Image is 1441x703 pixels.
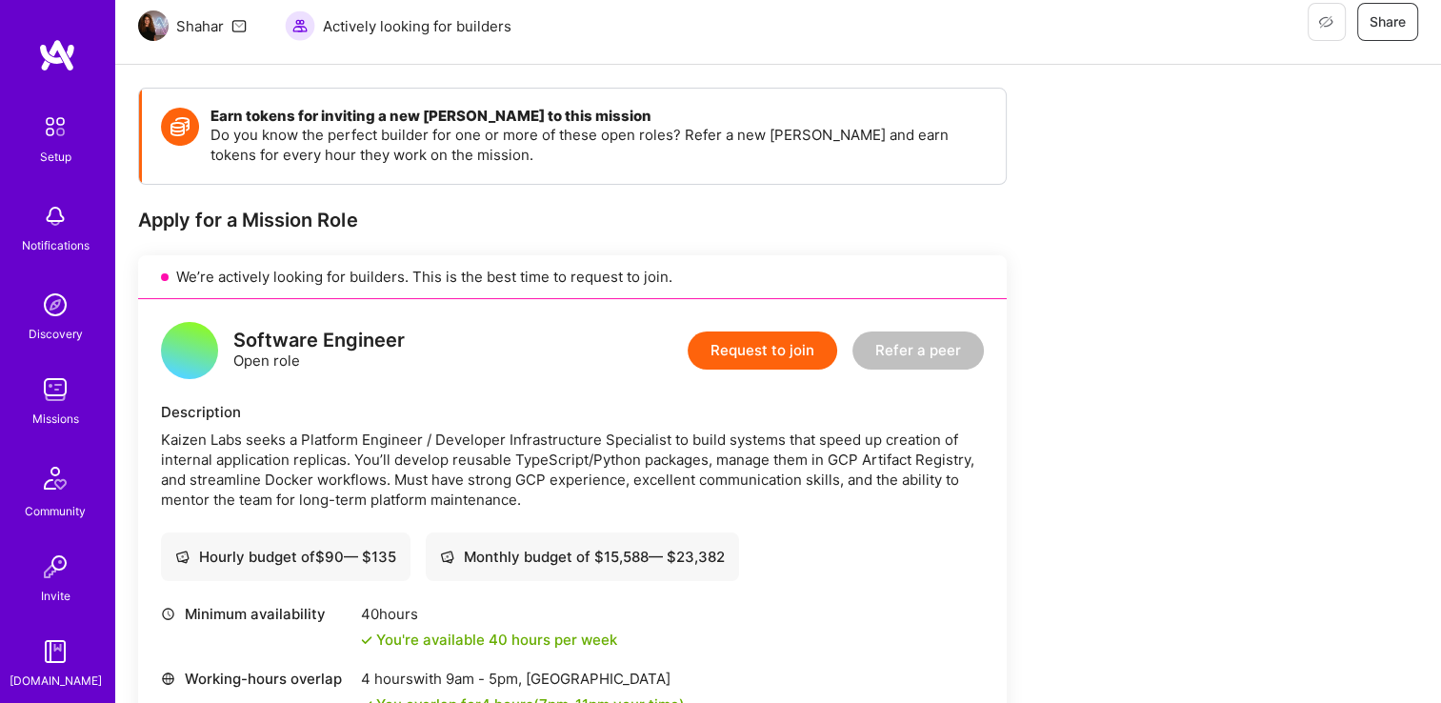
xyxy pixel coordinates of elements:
p: Do you know the perfect builder for one or more of these open roles? Refer a new [PERSON_NAME] an... [210,125,987,165]
div: Minimum availability [161,604,351,624]
div: 4 hours with [GEOGRAPHIC_DATA] [361,669,685,689]
img: logo [38,38,76,72]
img: Token icon [161,108,199,146]
div: We’re actively looking for builders. This is the best time to request to join. [138,255,1007,299]
img: bell [36,197,74,235]
div: Invite [41,586,70,606]
div: You're available 40 hours per week [361,630,617,650]
i: icon Mail [231,18,247,33]
i: icon World [161,672,175,686]
div: [DOMAIN_NAME] [10,671,102,691]
img: Invite [36,548,74,586]
div: Open role [233,331,405,371]
img: Community [32,455,78,501]
img: teamwork [36,371,74,409]
img: discovery [36,286,74,324]
button: Request to join [688,331,837,370]
div: Shahar [176,16,224,36]
div: Missions [32,409,79,429]
img: guide book [36,633,74,671]
i: icon Cash [175,550,190,564]
h4: Earn tokens for inviting a new [PERSON_NAME] to this mission [210,108,987,125]
div: 40 hours [361,604,617,624]
i: icon Clock [161,607,175,621]
div: Community [25,501,86,521]
img: setup [35,107,75,147]
img: Actively looking for builders [285,10,315,41]
img: Team Architect [138,10,169,41]
div: Kaizen Labs seeks a Platform Engineer / Developer Infrastructure Specialist to build systems that... [161,430,984,510]
div: Working-hours overlap [161,669,351,689]
div: Hourly budget of $ 90 — $ 135 [175,547,396,567]
div: Notifications [22,235,90,255]
div: Description [161,402,984,422]
div: Software Engineer [233,331,405,351]
span: 9am - 5pm , [442,670,526,688]
div: Apply for a Mission Role [138,208,1007,232]
i: icon Cash [440,550,454,564]
div: Monthly budget of $ 15,588 — $ 23,382 [440,547,725,567]
span: Share [1370,12,1406,31]
span: Actively looking for builders [323,16,511,36]
i: icon EyeClosed [1318,14,1333,30]
div: Setup [40,147,71,167]
button: Refer a peer [852,331,984,370]
button: Share [1357,3,1418,41]
div: Discovery [29,324,83,344]
i: icon Check [361,634,372,646]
